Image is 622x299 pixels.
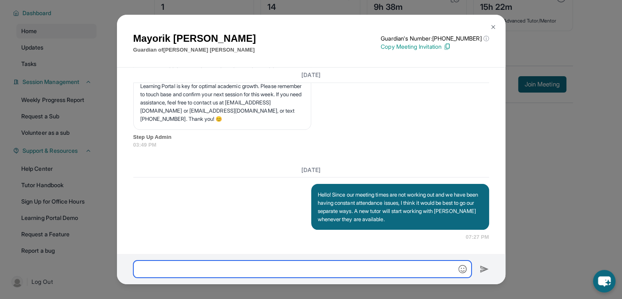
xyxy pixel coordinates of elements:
[480,264,489,274] img: Send icon
[458,265,467,273] img: Emoji
[443,43,451,50] img: Copy Icon
[133,141,489,149] span: 03:49 PM
[593,270,615,292] button: chat-button
[133,165,489,174] h3: [DATE]
[133,133,489,141] span: Step Up Admin
[318,190,483,223] p: Hello! Since our meeting times are not working out and we have been having constant attendance is...
[133,46,256,54] p: Guardian of [PERSON_NAME] [PERSON_NAME]
[140,57,304,123] p: Step Up Team Message: Hello [PERSON_NAME] and Neha! ✨ We saw you couldn't connect last week, and ...
[483,34,489,43] span: ⓘ
[381,43,489,51] p: Copy Meeting Invitation
[133,31,256,46] h1: Mayorik [PERSON_NAME]
[381,34,489,43] p: Guardian's Number: [PHONE_NUMBER]
[490,24,496,30] img: Close Icon
[133,71,489,79] h3: [DATE]
[466,233,489,241] span: 07:27 PM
